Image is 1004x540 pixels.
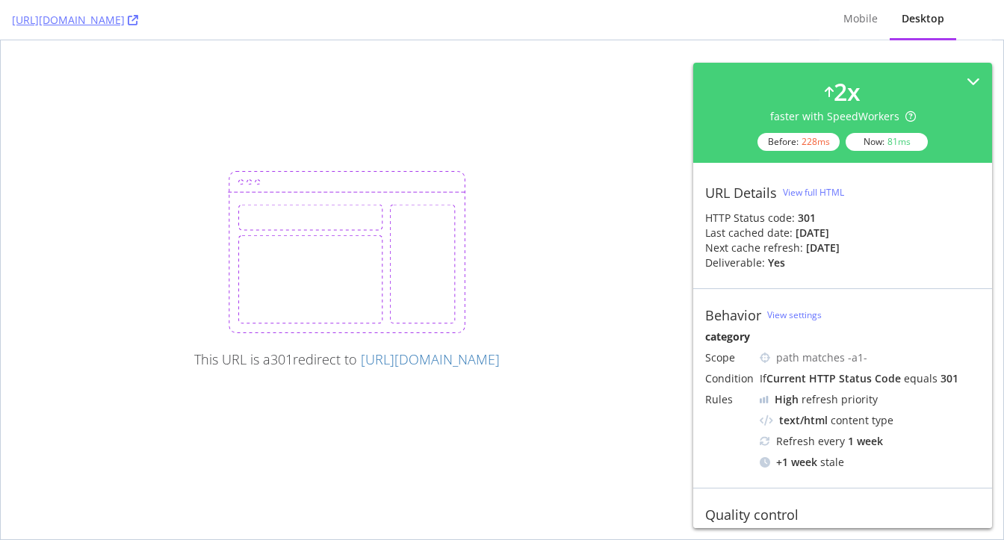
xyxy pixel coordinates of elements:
img: cRr4yx4cyByr8BeLxltRlzBPIAAAAAElFTkSuQmCC [760,396,769,403]
div: Mobile [843,11,878,26]
div: Now: [846,133,928,151]
div: 1 week [848,434,883,449]
div: Desktop [902,11,944,26]
div: Scope [705,350,754,365]
a: View settings [767,308,822,321]
div: Condition [705,371,754,386]
div: 301 [941,371,958,385]
div: content type [760,413,980,428]
div: Next cache refresh: [705,240,803,255]
div: 81 ms [887,135,911,148]
div: HTTP Status code: [705,211,980,226]
div: URL Details [705,184,777,201]
div: High [775,392,799,407]
div: 2 x [834,75,861,109]
div: Quality control [705,506,799,523]
div: Yes [768,255,785,270]
div: faster with SpeedWorkers [770,109,916,124]
div: text/html [779,413,828,428]
div: Last cached date: [705,226,793,240]
div: This URL is a 301 redirect to [194,351,500,367]
div: 228 ms [802,135,830,148]
div: Deliverable: [705,255,765,270]
div: stale [760,455,980,470]
a: [URL][DOMAIN_NAME] [12,13,138,28]
button: View full HTML [783,181,844,205]
div: + 1 week [776,455,817,470]
div: Current HTTP Status Code [766,371,901,385]
div: equals [904,371,938,385]
div: Behavior [705,307,761,323]
div: Before: [757,133,840,151]
div: path matches -a1- [776,350,980,365]
strong: 301 [798,211,816,225]
div: refresh priority [775,392,878,407]
div: If [760,371,980,386]
div: category [705,329,980,344]
div: View full HTML [783,186,844,199]
a: [URL][DOMAIN_NAME] [361,350,500,368]
div: [DATE] [796,226,829,240]
div: [DATE] [806,240,840,255]
div: Refresh every [760,434,980,449]
div: Rules [705,392,754,407]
